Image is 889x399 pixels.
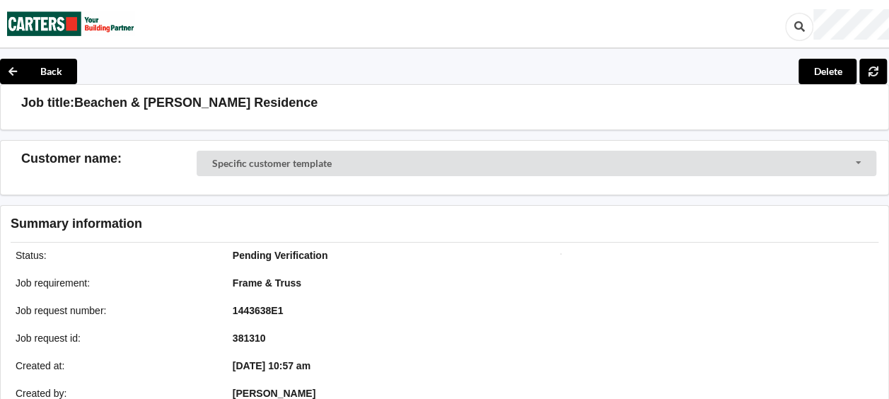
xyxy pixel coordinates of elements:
[197,151,876,176] div: Customer Selector
[11,216,656,232] h3: Summary information
[233,250,328,261] b: Pending Verification
[21,95,74,111] h3: Job title:
[212,158,332,168] div: Specific customer template
[74,95,318,111] h3: Beachen & [PERSON_NAME] Residence
[798,59,856,84] button: Delete
[6,248,223,262] div: Status :
[560,253,772,269] img: Job impression image thumbnail
[233,360,310,371] b: [DATE] 10:57 am
[6,276,223,290] div: Job requirement :
[233,277,301,289] b: Frame & Truss
[813,9,889,40] div: User Profile
[6,359,223,373] div: Created at :
[6,303,223,318] div: Job request number :
[6,331,223,345] div: Job request id :
[7,1,134,47] img: Carters
[233,332,266,344] b: 381310
[21,151,197,167] h3: Customer name :
[233,388,315,399] b: [PERSON_NAME]
[233,305,284,316] b: 1443638E1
